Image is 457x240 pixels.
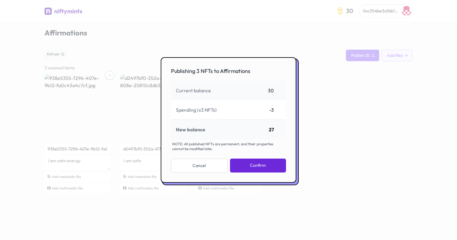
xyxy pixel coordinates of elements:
[268,87,274,94] dd: 30
[269,126,274,133] dd: 27
[176,106,217,113] dt: Spending (x3 NFTs)
[176,126,205,133] dt: New balance
[269,106,274,113] dd: -3
[171,142,286,151] div: NOTE: All published NFTs are permanent, and their properties cannot be modified later.
[171,67,286,75] h3: Publishing 3 NFTs to Affirmations
[230,159,286,173] button: Confirm
[176,87,211,94] dt: Current balance
[171,159,228,173] button: Cancel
